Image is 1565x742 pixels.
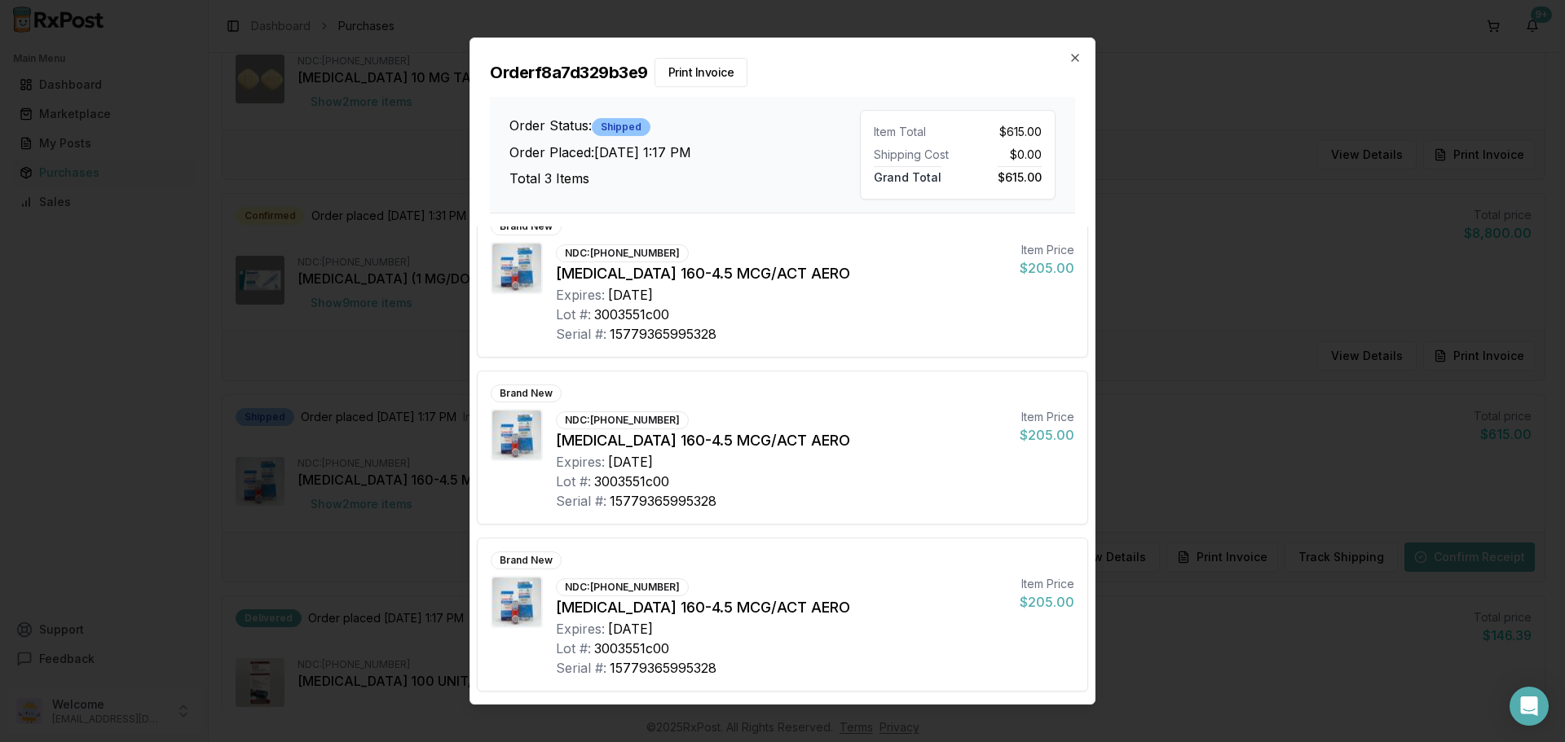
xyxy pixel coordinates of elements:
div: [MEDICAL_DATA] 160-4.5 MCG/ACT AERO [556,262,1007,285]
div: NDC: [PHONE_NUMBER] [556,411,689,429]
div: Serial #: [556,491,606,511]
div: 15779365995328 [610,491,716,511]
div: $0.00 [964,147,1042,163]
div: 3003551c00 [594,472,669,491]
div: Serial #: [556,658,606,678]
div: 15779365995328 [610,658,716,678]
div: Item Total [874,124,951,140]
div: [MEDICAL_DATA] 160-4.5 MCG/ACT AERO [556,429,1007,452]
div: Shipped [592,117,650,135]
div: NDC: [PHONE_NUMBER] [556,578,689,596]
div: Shipping Cost [874,147,951,163]
div: Expires: [556,619,605,639]
div: Item Price [1020,576,1074,592]
div: [MEDICAL_DATA] 160-4.5 MCG/ACT AERO [556,596,1007,619]
div: Serial #: [556,324,606,344]
div: Item Price [1020,409,1074,425]
div: Brand New [491,551,562,569]
span: $615.00 [998,166,1042,184]
img: Symbicort 160-4.5 MCG/ACT AERO [492,577,541,626]
div: Lot #: [556,472,591,491]
div: [DATE] [608,285,653,305]
div: $205.00 [1020,258,1074,278]
h2: Order f8a7d329b3e9 [490,58,1075,87]
h3: Order Placed: [DATE] 1:17 PM [509,142,860,161]
div: NDC: [PHONE_NUMBER] [556,244,689,262]
div: $615.00 [964,124,1042,140]
div: 3003551c00 [594,639,669,658]
img: Symbicort 160-4.5 MCG/ACT AERO [492,244,541,292]
div: 3003551c00 [594,305,669,324]
div: Brand New [491,217,562,235]
div: $205.00 [1020,425,1074,445]
button: Print Invoice [655,58,748,87]
div: Lot #: [556,639,591,658]
div: Expires: [556,452,605,472]
div: [DATE] [608,452,653,472]
div: [DATE] [608,619,653,639]
h3: Total 3 Items [509,168,860,187]
div: Brand New [491,384,562,402]
div: Expires: [556,285,605,305]
div: 15779365995328 [610,324,716,344]
div: $205.00 [1020,592,1074,612]
div: Lot #: [556,305,591,324]
img: Symbicort 160-4.5 MCG/ACT AERO [492,411,541,459]
div: Item Price [1020,242,1074,258]
h3: Order Status: [509,115,860,135]
span: Grand Total [874,166,941,184]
